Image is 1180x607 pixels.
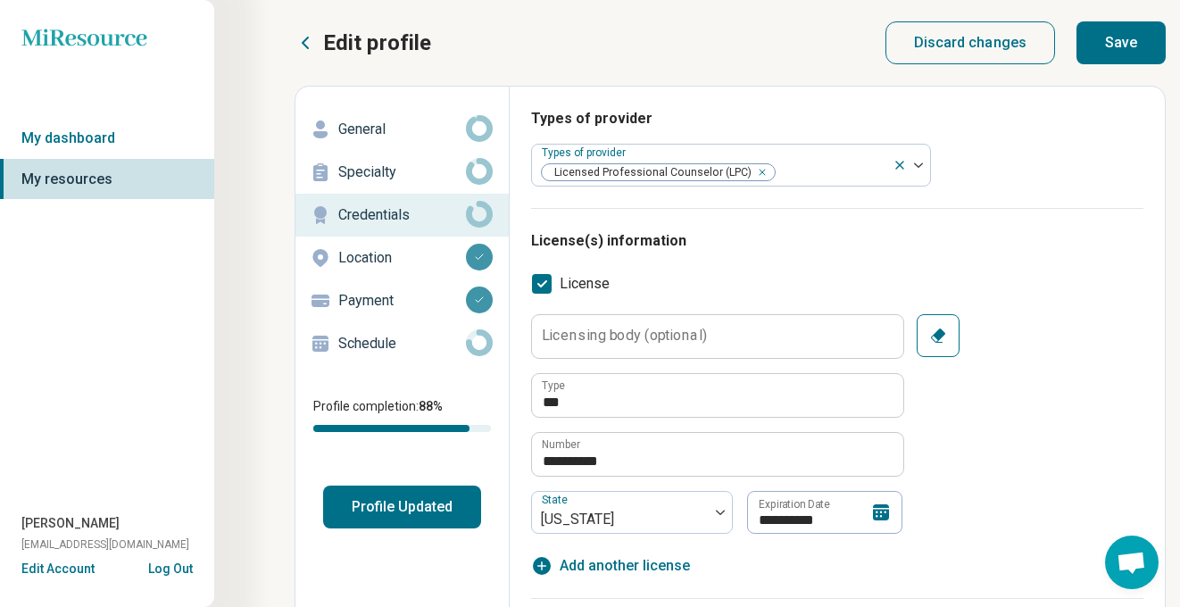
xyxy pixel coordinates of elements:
[295,237,509,279] a: Location
[531,555,690,577] button: Add another license
[21,514,120,533] span: [PERSON_NAME]
[542,164,757,181] span: Licensed Professional Counselor (LPC)
[560,273,610,295] span: License
[338,119,466,140] p: General
[1076,21,1166,64] button: Save
[419,399,443,413] span: 88 %
[338,290,466,312] p: Payment
[295,151,509,194] a: Specialty
[323,486,481,528] button: Profile Updated
[338,247,466,269] p: Location
[21,536,189,553] span: [EMAIL_ADDRESS][DOMAIN_NAME]
[295,194,509,237] a: Credentials
[148,560,193,574] button: Log Out
[295,29,431,57] button: Edit profile
[21,560,95,578] button: Edit Account
[338,204,466,226] p: Credentials
[542,494,571,506] label: State
[295,322,509,365] a: Schedule
[323,29,431,57] p: Edit profile
[1105,536,1159,589] div: Open chat
[295,108,509,151] a: General
[338,333,466,354] p: Schedule
[560,555,690,577] span: Add another license
[542,380,565,391] label: Type
[531,230,1143,252] h3: License(s) information
[542,328,707,343] label: Licensing body (optional)
[338,162,466,183] p: Specialty
[313,425,491,432] div: Profile completion
[542,439,580,450] label: Number
[295,387,509,443] div: Profile completion:
[542,146,629,159] label: Types of provider
[531,108,1143,129] h3: Types of provider
[295,279,509,322] a: Payment
[532,374,903,417] input: credential.licenses.0.name
[885,21,1056,64] button: Discard changes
